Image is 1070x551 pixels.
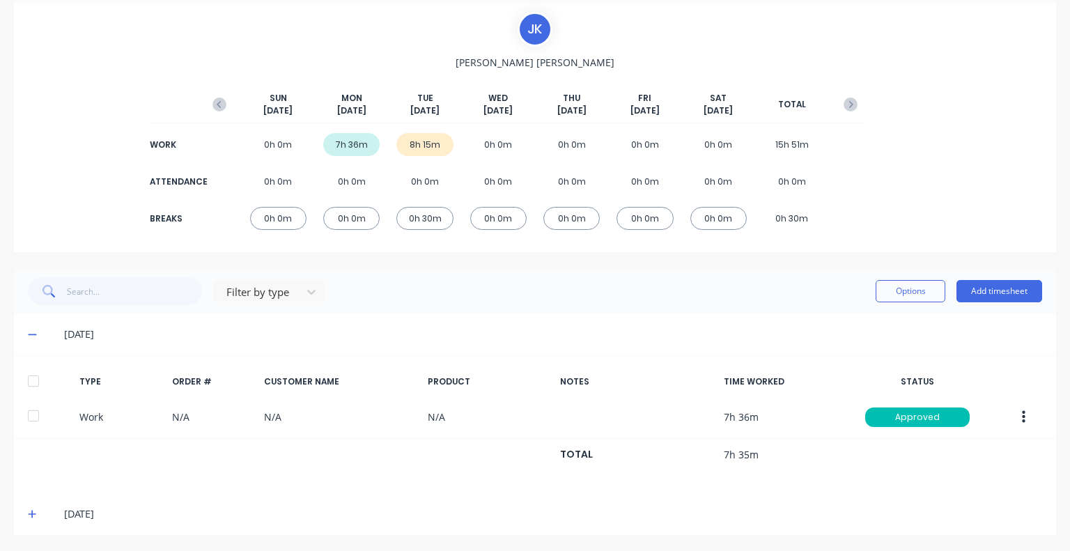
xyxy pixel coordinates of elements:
[410,104,440,117] span: [DATE]
[470,207,527,230] div: 0h 0m
[763,207,820,230] div: 0h 30m
[150,139,206,151] div: WORK
[543,133,600,156] div: 0h 0m
[64,327,1042,342] div: [DATE]
[518,12,552,47] div: J K
[690,207,747,230] div: 0h 0m
[856,375,978,388] div: STATUS
[470,133,527,156] div: 0h 0m
[763,170,820,193] div: 0h 0m
[150,176,206,188] div: ATTENDANCE
[617,170,673,193] div: 0h 0m
[704,104,733,117] span: [DATE]
[323,170,380,193] div: 0h 0m
[341,92,362,104] span: MON
[560,375,712,388] div: NOTES
[323,207,380,230] div: 0h 0m
[270,92,287,104] span: SUN
[483,104,513,117] span: [DATE]
[876,280,945,302] button: Options
[428,375,550,388] div: PRODUCT
[250,133,307,156] div: 0h 0m
[543,207,600,230] div: 0h 0m
[470,170,527,193] div: 0h 0m
[956,280,1042,302] button: Add timesheet
[690,170,747,193] div: 0h 0m
[67,277,203,305] input: Search...
[396,207,453,230] div: 0h 30m
[563,92,580,104] span: THU
[417,92,433,104] span: TUE
[630,104,660,117] span: [DATE]
[396,170,453,193] div: 0h 0m
[64,506,1042,522] div: [DATE]
[778,98,806,111] span: TOTAL
[865,408,970,427] div: Approved
[617,207,673,230] div: 0h 0m
[557,104,587,117] span: [DATE]
[323,133,380,156] div: 7h 36m
[617,133,673,156] div: 0h 0m
[263,104,293,117] span: [DATE]
[638,92,651,104] span: FRI
[79,375,160,388] div: TYPE
[264,375,416,388] div: CUSTOMER NAME
[488,92,508,104] span: WED
[250,170,307,193] div: 0h 0m
[710,92,727,104] span: SAT
[456,55,614,70] span: [PERSON_NAME] [PERSON_NAME]
[543,170,600,193] div: 0h 0m
[337,104,366,117] span: [DATE]
[150,212,206,225] div: BREAKS
[250,207,307,230] div: 0h 0m
[690,133,747,156] div: 0h 0m
[763,133,820,156] div: 15h 51m
[172,375,253,388] div: ORDER #
[396,133,453,156] div: 8h 15m
[724,375,846,388] div: TIME WORKED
